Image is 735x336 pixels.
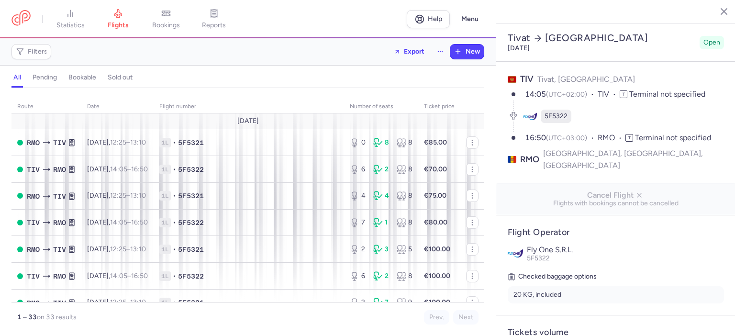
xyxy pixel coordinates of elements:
[53,298,66,308] span: TIV
[110,138,146,146] span: –
[178,138,204,147] span: 5F5321
[159,138,171,147] span: 1L
[11,10,31,28] a: CitizenPlane red outlined logo
[108,21,129,30] span: flights
[525,133,546,142] time: 16:50
[388,44,431,59] button: Export
[131,165,148,173] time: 16:50
[173,165,176,174] span: •
[27,244,40,255] span: RMO
[373,271,389,281] div: 2
[130,138,146,146] time: 13:10
[87,218,148,226] span: [DATE],
[190,9,238,30] a: reports
[53,271,66,281] span: RMO
[407,10,450,28] a: Help
[131,272,148,280] time: 16:50
[537,75,635,84] span: Tivat, [GEOGRAPHIC_DATA]
[110,191,146,200] span: –
[110,165,148,173] span: –
[424,138,447,146] strong: €85.00
[424,191,446,200] strong: €75.00
[94,9,142,30] a: flights
[527,246,724,254] p: Fly One S.R.L.
[508,286,724,303] li: 20 KG, included
[130,245,146,253] time: 13:10
[159,218,171,227] span: 1L
[110,245,126,253] time: 12:25
[33,73,57,82] h4: pending
[202,21,226,30] span: reports
[520,74,534,84] span: TIV
[397,271,412,281] div: 8
[27,191,40,202] span: RMO
[373,298,389,307] div: 7
[625,134,633,142] span: T
[28,48,47,56] span: Filters
[373,165,389,174] div: 2
[27,298,40,308] span: RMO
[424,310,449,325] button: Prev.
[87,165,148,173] span: [DATE],
[508,227,724,238] h4: Flight Operator
[397,218,412,227] div: 8
[525,90,546,99] time: 14:05
[27,137,40,148] span: RMO
[508,32,696,44] h2: Tivat [GEOGRAPHIC_DATA]
[456,10,484,28] button: Menu
[173,218,176,227] span: •
[27,164,40,175] span: TIV
[397,298,412,307] div: 9
[108,73,133,82] h4: sold out
[152,21,180,30] span: bookings
[546,134,587,142] span: (UTC+03:00)
[159,245,171,254] span: 1L
[350,271,366,281] div: 6
[159,165,171,174] span: 1L
[527,254,550,262] span: 5F5322
[404,48,424,55] span: Export
[53,191,66,202] span: TIV
[373,191,389,201] div: 4
[373,138,389,147] div: 8
[424,245,450,253] strong: €100.00
[46,9,94,30] a: statistics
[178,218,204,227] span: 5F5322
[178,271,204,281] span: 5F5322
[373,245,389,254] div: 3
[110,298,126,306] time: 12:25
[110,272,148,280] span: –
[466,48,480,56] span: New
[543,147,724,171] span: [GEOGRAPHIC_DATA], [GEOGRAPHIC_DATA], [GEOGRAPHIC_DATA]
[504,191,728,200] span: Cancel Flight
[598,89,620,100] span: TIV
[424,165,447,173] strong: €70.00
[159,191,171,201] span: 1L
[178,245,204,254] span: 5F5321
[350,165,366,174] div: 6
[37,313,77,321] span: on 33 results
[110,165,127,173] time: 14:05
[344,100,418,114] th: number of seats
[130,191,146,200] time: 13:10
[350,138,366,147] div: 0
[131,218,148,226] time: 16:50
[397,165,412,174] div: 8
[142,9,190,30] a: bookings
[428,15,442,22] span: Help
[373,218,389,227] div: 1
[87,298,146,306] span: [DATE],
[598,133,625,144] span: RMO
[173,245,176,254] span: •
[27,271,40,281] span: TIV
[81,100,154,114] th: date
[159,271,171,281] span: 1L
[130,298,146,306] time: 13:10
[545,112,568,121] span: 5F5322
[56,21,85,30] span: statistics
[27,217,40,228] span: TIV
[178,191,204,201] span: 5F5321
[87,138,146,146] span: [DATE],
[110,138,126,146] time: 12:25
[53,244,66,255] span: TIV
